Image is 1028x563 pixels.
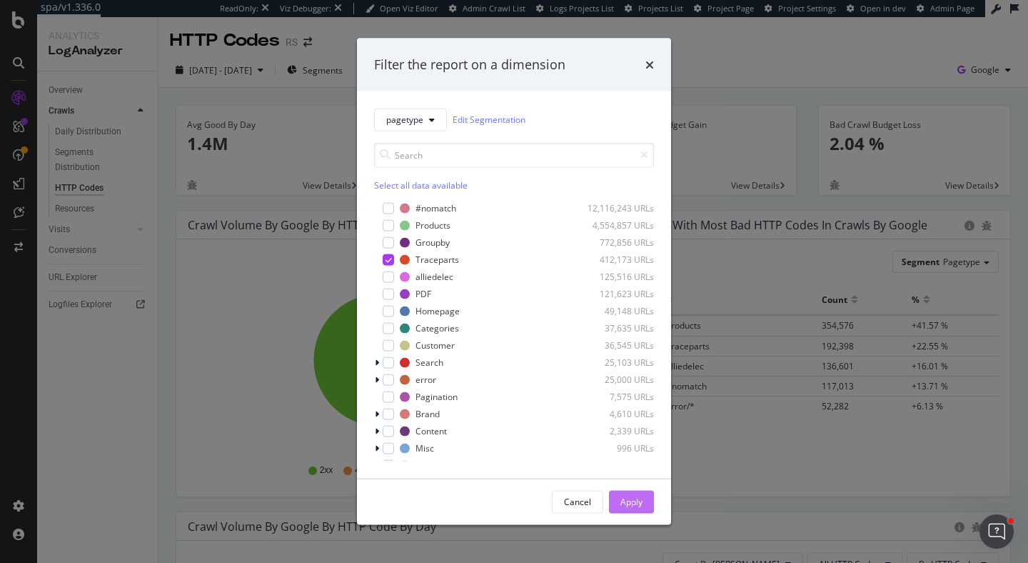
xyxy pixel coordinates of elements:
div: Products [415,219,450,231]
div: 121,623 URLs [584,288,654,300]
div: 996 URLs [584,442,654,454]
div: Apply [620,496,642,508]
div: 37,635 URLs [584,322,654,334]
div: Traceparts [415,254,459,266]
span: pagetype [386,114,423,126]
div: 25,000 URLs [584,374,654,386]
div: 4,554,857 URLs [584,219,654,231]
div: 49,148 URLs [584,305,654,317]
div: Customer [415,339,455,352]
div: Search [415,357,443,369]
div: 4,610 URLs [584,408,654,420]
div: #nomatch [415,202,456,214]
a: Edit Segmentation [453,112,525,127]
div: PDF [415,288,431,300]
div: 125,516 URLs [584,271,654,283]
div: 412,173 URLs [584,254,654,266]
div: Misc [415,442,434,454]
button: Cancel [552,490,603,513]
div: modal [357,39,671,525]
button: pagetype [374,108,447,131]
div: Pagination [415,391,458,403]
div: Expert [415,459,441,472]
div: 2,339 URLs [584,425,654,437]
div: Homepage [415,305,460,317]
div: Cancel [564,496,591,508]
div: Content [415,425,447,437]
input: Search [374,142,654,167]
div: 848 URLs [584,459,654,472]
div: 25,103 URLs [584,357,654,369]
div: 7,575 URLs [584,391,654,403]
div: error [415,374,436,386]
div: 12,116,243 URLs [584,202,654,214]
div: Categories [415,322,459,334]
iframe: Intercom live chat [979,514,1014,549]
div: times [645,56,654,74]
div: 36,545 URLs [584,339,654,352]
div: Select all data available [374,179,654,191]
div: alliedelec [415,271,453,283]
button: Apply [609,490,654,513]
div: Filter the report on a dimension [374,56,565,74]
div: 772,856 URLs [584,236,654,249]
div: Groupby [415,236,450,249]
div: Brand [415,408,440,420]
